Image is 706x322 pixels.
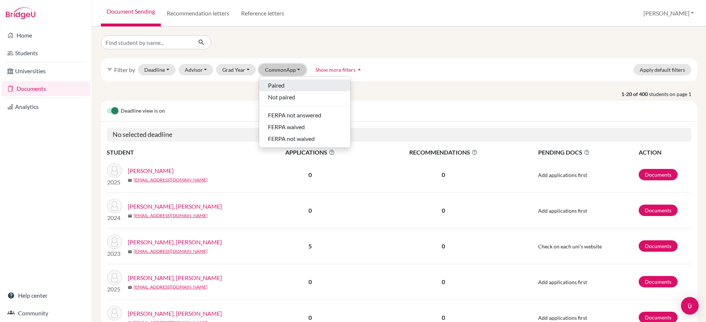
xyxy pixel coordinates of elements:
a: Analytics [1,99,90,114]
a: Universities [1,64,90,78]
span: Filter by [114,66,135,73]
span: mail [128,250,132,254]
a: [EMAIL_ADDRESS][DOMAIN_NAME] [134,212,208,219]
a: [EMAIL_ADDRESS][DOMAIN_NAME] [134,248,208,255]
button: Deadline [138,64,176,75]
span: FERPA waived [268,123,305,131]
a: [PERSON_NAME], [PERSON_NAME] [128,273,222,282]
i: filter_list [107,67,113,72]
b: 0 [308,278,312,285]
img: ABDEL AAL, Mohamed Mahmoud [107,199,122,213]
th: ACTION [638,148,691,157]
p: 0 [367,170,520,179]
th: STUDENT [107,148,254,157]
span: PENDING DOCS [538,148,638,157]
b: 0 [308,314,312,321]
b: 0 [308,171,312,178]
p: 0 [367,242,520,251]
span: Check on each uni's website [538,243,602,250]
button: FERPA not answered [259,109,350,121]
a: [PERSON_NAME], [PERSON_NAME] [128,309,222,318]
h5: No selected deadline [107,128,691,142]
a: Documents [639,169,678,180]
button: [PERSON_NAME] [640,6,697,20]
span: FERPA not answered [268,111,321,120]
a: [EMAIL_ADDRESS][DOMAIN_NAME] [134,177,208,183]
p: 2024 [107,213,122,222]
a: [PERSON_NAME], [PERSON_NAME] [128,202,222,211]
img: ABDEL AZIZ, Jana Ahmed [107,270,122,285]
span: Add applications first [538,315,587,321]
a: Home [1,28,90,43]
a: [PERSON_NAME] [128,166,174,175]
p: 2025 [107,285,122,294]
span: Paired [268,81,285,90]
span: mail [128,285,132,290]
span: students on page 1 [649,90,697,98]
p: 2025 [107,178,122,187]
span: mail [128,214,132,218]
span: RECOMMENDATIONS [367,148,520,157]
a: Documents [639,240,678,252]
button: Apply default filters [633,64,691,75]
button: CommonApp [259,64,307,75]
span: Add applications first [538,279,587,285]
b: 0 [308,207,312,214]
button: FERPA not waived [259,133,350,145]
div: Open Intercom Messenger [681,297,699,315]
i: arrow_drop_up [356,66,363,73]
span: Not paired [268,93,295,102]
p: 2023 [107,249,122,258]
a: Community [1,306,90,321]
a: [PERSON_NAME], [PERSON_NAME] [128,238,222,247]
b: 5 [308,243,312,250]
span: mail [128,178,132,183]
span: APPLICATIONS [254,148,366,157]
input: Find student by name... [101,35,192,49]
span: Add applications first [538,208,587,214]
a: [EMAIL_ADDRESS][DOMAIN_NAME] [134,284,208,290]
img: ABDEL FATTAH, Omar Waleed [107,306,122,321]
button: Show more filtersarrow_drop_up [309,64,369,75]
button: Paired [259,79,350,91]
p: 0 [367,277,520,286]
a: Students [1,46,90,60]
span: Add applications first [538,172,587,178]
button: FERPA waived [259,121,350,133]
button: Advisor [179,64,213,75]
span: FERPA not waived [268,134,315,143]
p: 0 [367,206,520,215]
span: Show more filters [315,67,356,73]
strong: 1-20 of 400 [621,90,649,98]
span: Deadline view is on [121,107,165,116]
button: Grad Year [216,64,256,75]
a: Help center [1,288,90,303]
div: CommonApp [259,76,351,148]
a: Documents [639,276,678,287]
a: Documents [639,205,678,216]
img: ABDEL AAL, Adham Tamer [107,234,122,249]
p: 0 [367,313,520,322]
a: Documents [1,81,90,96]
img: ABDALLA, Ahmed Gawdat [107,163,122,178]
button: Not paired [259,91,350,103]
img: Bridge-U [6,7,35,19]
